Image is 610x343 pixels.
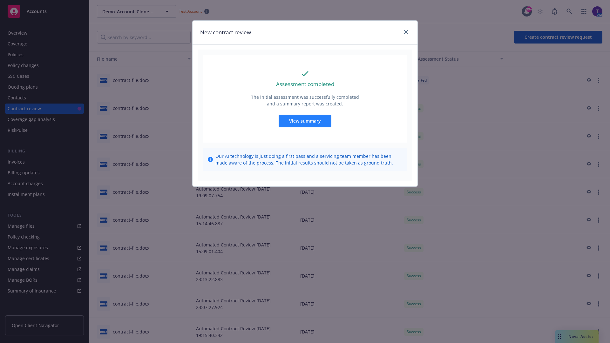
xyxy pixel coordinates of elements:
p: Assessment completed [276,80,334,88]
span: Our AI technology is just doing a first pass and a servicing team member has been made aware of t... [215,153,402,166]
span: View summary [289,118,321,124]
button: View summary [279,115,331,127]
p: The initial assessment was successfully completed and a summary report was created. [250,94,360,107]
a: close [402,28,410,36]
h1: New contract review [200,28,251,37]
